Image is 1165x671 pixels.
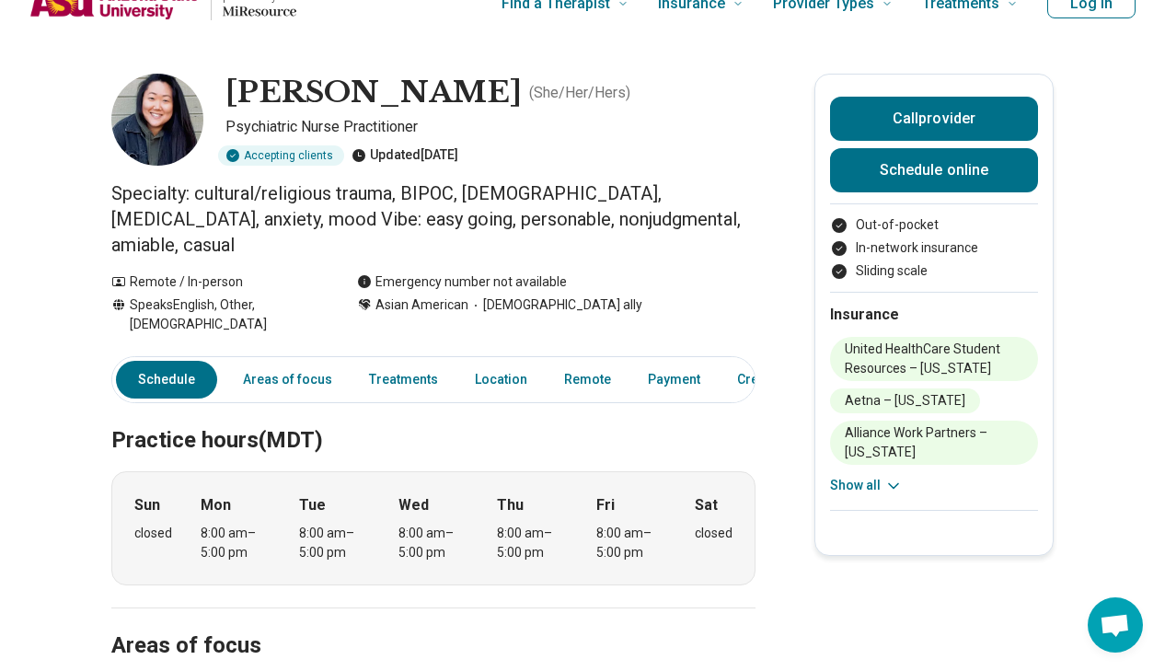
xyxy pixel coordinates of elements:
[111,586,756,662] h2: Areas of focus
[830,238,1038,258] li: In-network insurance
[830,97,1038,141] button: Callprovider
[225,74,522,112] h1: [PERSON_NAME]
[830,215,1038,235] li: Out-of-pocket
[529,82,630,104] p: ( She/Her/Hers )
[398,524,469,562] div: 8:00 am – 5:00 pm
[468,295,642,315] span: [DEMOGRAPHIC_DATA] ally
[464,361,538,399] a: Location
[299,494,326,516] strong: Tue
[726,361,818,399] a: Credentials
[134,524,172,543] div: closed
[201,524,271,562] div: 8:00 am – 5:00 pm
[830,476,903,495] button: Show all
[232,361,343,399] a: Areas of focus
[830,304,1038,326] h2: Insurance
[1088,597,1143,653] div: Open chat
[398,494,429,516] strong: Wed
[111,74,203,166] img: JANE NA, Psychiatric Nurse Practitioner
[111,180,756,258] p: Specialty: cultural/religious trauma, BIPOC, [DEMOGRAPHIC_DATA], [MEDICAL_DATA], anxiety, mood Vi...
[695,524,732,543] div: closed
[596,494,615,516] strong: Fri
[111,471,756,585] div: When does the program meet?
[111,295,320,334] div: Speaks English, Other, [DEMOGRAPHIC_DATA]
[225,116,756,138] p: Psychiatric Nurse Practitioner
[357,272,567,292] div: Emergency number not available
[497,494,524,516] strong: Thu
[111,381,756,457] h2: Practice hours (MDT)
[830,215,1038,281] ul: Payment options
[358,361,449,399] a: Treatments
[201,494,231,516] strong: Mon
[111,272,320,292] div: Remote / In-person
[497,524,568,562] div: 8:00 am – 5:00 pm
[830,261,1038,281] li: Sliding scale
[695,494,718,516] strong: Sat
[116,361,217,399] a: Schedule
[830,421,1038,465] li: Alliance Work Partners – [US_STATE]
[830,148,1038,192] a: Schedule online
[596,524,667,562] div: 8:00 am – 5:00 pm
[134,494,160,516] strong: Sun
[299,524,370,562] div: 8:00 am – 5:00 pm
[352,145,458,166] div: Updated [DATE]
[830,388,980,413] li: Aetna – [US_STATE]
[637,361,711,399] a: Payment
[553,361,622,399] a: Remote
[375,295,468,315] span: Asian American
[218,145,344,166] div: Accepting clients
[830,337,1038,381] li: United HealthCare Student Resources – [US_STATE]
